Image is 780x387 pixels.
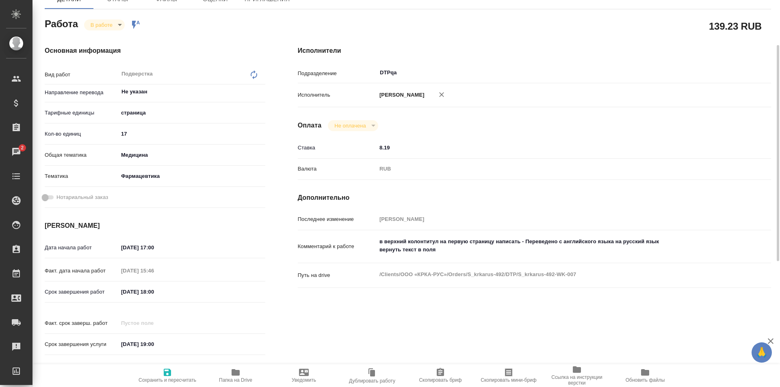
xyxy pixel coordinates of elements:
[433,86,451,104] button: Удалить исполнителя
[298,215,377,223] p: Последнее изменение
[755,344,769,361] span: 🙏
[118,106,265,120] div: страница
[727,72,729,74] button: Open
[298,242,377,251] p: Комментарий к работе
[377,235,732,257] textarea: в верхний колонтитул на первую страницу написать - Переведено с английского языка на русский язык...
[298,193,771,203] h4: Дополнительно
[298,144,377,152] p: Ставка
[548,374,606,386] span: Ссылка на инструкции верстки
[377,213,732,225] input: Пустое поле
[45,340,118,348] p: Срок завершения услуги
[45,319,118,327] p: Факт. срок заверш. работ
[45,130,118,138] p: Кол-во единиц
[16,144,28,152] span: 2
[752,342,772,363] button: 🙏
[45,46,265,56] h4: Основная информация
[118,242,189,253] input: ✎ Введи что-нибудь
[406,364,474,387] button: Скопировать бриф
[219,377,252,383] span: Папка на Drive
[292,377,316,383] span: Уведомить
[139,377,196,383] span: Сохранить и пересчитать
[45,109,118,117] p: Тарифные единицы
[118,265,189,277] input: Пустое поле
[118,148,265,162] div: Медицина
[338,364,406,387] button: Дублировать работу
[474,364,543,387] button: Скопировать мини-бриф
[377,142,732,154] input: ✎ Введи что-нибудь
[298,69,377,78] p: Подразделение
[298,271,377,279] p: Путь на drive
[349,378,395,384] span: Дублировать работу
[377,162,732,176] div: RUB
[45,151,118,159] p: Общая тематика
[118,128,265,140] input: ✎ Введи что-нибудь
[201,364,270,387] button: Папка на Drive
[45,172,118,180] p: Тематика
[328,120,378,131] div: В работе
[332,122,368,129] button: Не оплачена
[298,46,771,56] h4: Исполнители
[45,267,118,275] p: Факт. дата начала работ
[481,377,536,383] span: Скопировать мини-бриф
[118,169,265,183] div: Фармацевтика
[45,288,118,296] p: Срок завершения работ
[298,91,377,99] p: Исполнитель
[709,19,762,33] h2: 139.23 RUB
[261,91,262,93] button: Open
[56,193,108,201] span: Нотариальный заказ
[118,338,189,350] input: ✎ Введи что-нибудь
[118,317,189,329] input: Пустое поле
[45,16,78,30] h2: Работа
[543,364,611,387] button: Ссылка на инструкции верстки
[45,221,265,231] h4: [PERSON_NAME]
[377,268,732,281] textarea: /Clients/ООО «КРКА-РУС»/Orders/S_krkarus-492/DTP/S_krkarus-492-WK-007
[88,22,115,28] button: В работе
[419,377,461,383] span: Скопировать бриф
[611,364,679,387] button: Обновить файлы
[626,377,665,383] span: Обновить файлы
[45,89,118,97] p: Направление перевода
[377,91,425,99] p: [PERSON_NAME]
[133,364,201,387] button: Сохранить и пересчитать
[298,165,377,173] p: Валюта
[45,244,118,252] p: Дата начала работ
[2,142,30,162] a: 2
[298,121,322,130] h4: Оплата
[84,19,125,30] div: В работе
[45,71,118,79] p: Вид работ
[270,364,338,387] button: Уведомить
[118,286,189,298] input: ✎ Введи что-нибудь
